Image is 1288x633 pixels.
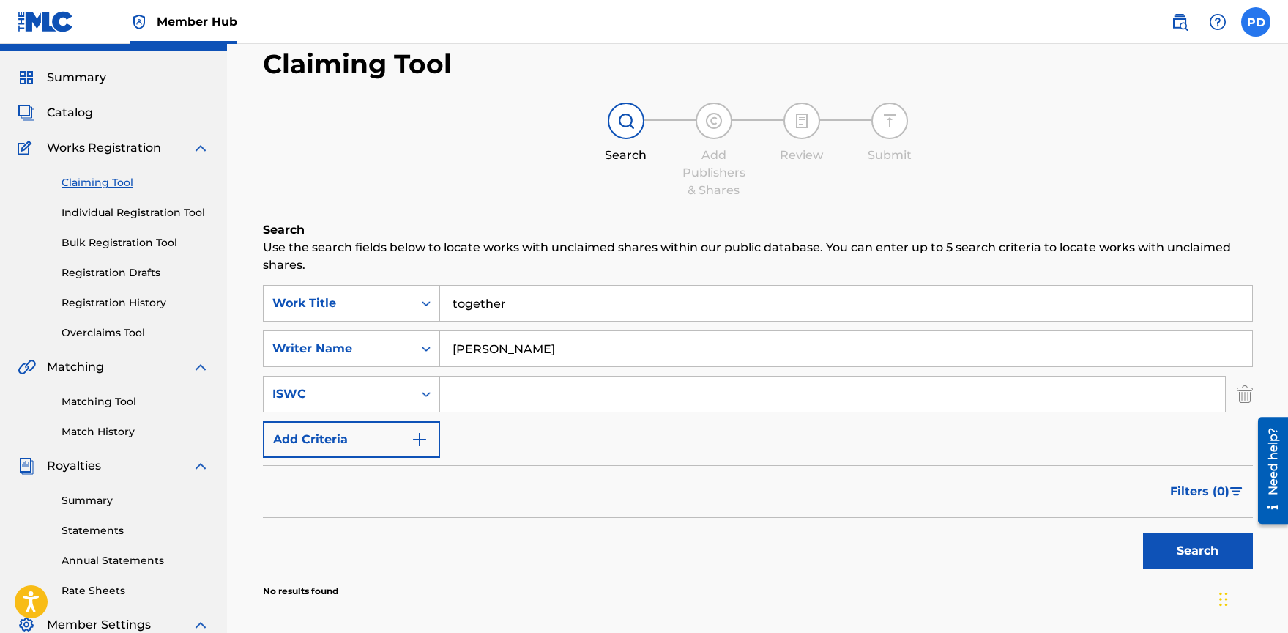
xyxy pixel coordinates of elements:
a: SummarySummary [18,69,106,86]
iframe: Chat Widget [1215,563,1288,633]
img: step indicator icon for Add Publishers & Shares [705,112,723,130]
a: Claiming Tool [62,175,209,190]
div: Add Publishers & Shares [677,147,751,199]
span: Works Registration [47,139,161,157]
a: Statements [62,523,209,538]
span: Matching [47,358,104,376]
a: Overclaims Tool [62,325,209,341]
div: Work Title [272,295,404,312]
img: MLC Logo [18,11,74,32]
a: CatalogCatalog [18,104,93,122]
a: Rate Sheets [62,583,209,599]
p: No results found [263,585,338,598]
img: Catalog [18,104,35,122]
span: Summary [47,69,106,86]
img: Top Rightsholder [130,13,148,31]
img: help [1209,13,1226,31]
button: Add Criteria [263,421,440,458]
div: Search [589,147,663,164]
a: Summary [62,493,209,508]
a: Annual Statements [62,553,209,569]
div: Review [765,147,838,164]
span: Member Hub [157,13,237,30]
img: expand [192,457,209,475]
a: Matching Tool [62,394,209,410]
img: step indicator icon for Submit [881,112,898,130]
img: expand [192,139,209,157]
div: Submit [853,147,926,164]
div: Help [1203,7,1232,37]
a: Bulk Registration Tool [62,235,209,251]
img: 9d2ae6d4665cec9f34b9.svg [411,431,428,448]
img: expand [192,358,209,376]
img: Matching [18,358,36,376]
img: filter [1230,487,1243,496]
h6: Search [263,221,1253,239]
span: Royalties [47,457,101,475]
img: search [1171,13,1188,31]
div: Drag [1219,577,1228,621]
form: Search Form [263,285,1253,577]
p: Use the search fields below to locate works with unclaimed shares within our public database. You... [263,239,1253,274]
img: Royalties [18,457,35,475]
span: Catalog [47,104,93,122]
div: Writer Name [272,340,404,358]
img: Works Registration [18,139,37,157]
span: Filters ( 0 ) [1170,483,1229,500]
img: step indicator icon for Review [793,112,811,130]
a: Public Search [1165,7,1194,37]
a: Registration Drafts [62,265,209,281]
div: ISWC [272,385,404,403]
div: User Menu [1241,7,1270,37]
a: Match History [62,424,209,440]
img: step indicator icon for Search [617,112,635,130]
a: Registration History [62,295,209,311]
button: Search [1143,533,1253,569]
button: Filters (0) [1161,473,1253,510]
a: Individual Registration Tool [62,205,209,221]
img: Summary [18,69,35,86]
img: Delete Criterion [1237,376,1253,412]
h2: Claiming Tool [263,48,452,81]
iframe: Resource Center [1247,412,1288,530]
